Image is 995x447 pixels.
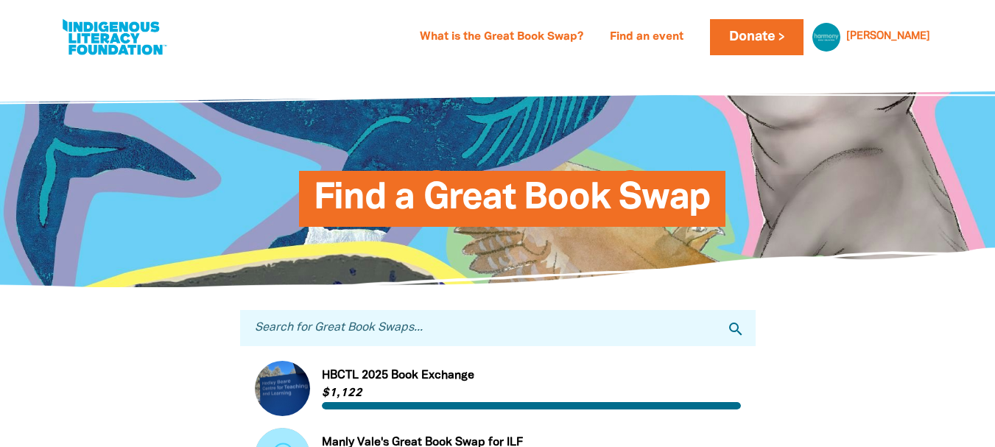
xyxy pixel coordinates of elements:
[314,182,711,227] span: Find a Great Book Swap
[411,26,592,49] a: What is the Great Book Swap?
[727,320,745,338] i: search
[710,19,803,55] a: Donate
[846,32,930,42] a: [PERSON_NAME]
[601,26,692,49] a: Find an event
